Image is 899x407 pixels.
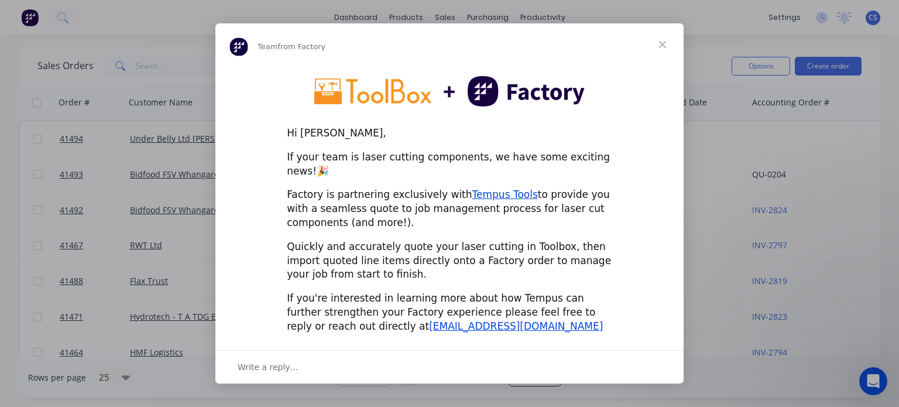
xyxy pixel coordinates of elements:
[287,188,612,230] div: Factory is partnering exclusively with to provide you with a seamless quote to job management pro...
[287,292,612,333] div: If you're interested in learning more about how Tempus can further strengthen your Factory experi...
[258,42,277,51] span: Team
[429,320,603,332] a: [EMAIL_ADDRESS][DOMAIN_NAME]
[287,126,612,141] div: Hi [PERSON_NAME],
[287,240,612,282] div: Quickly and accurately quote your laser cutting in Toolbox, then import quoted line items directl...
[229,37,248,56] img: Profile image for Team
[472,189,538,200] a: Tempus Tools
[215,350,684,384] div: Open conversation and reply
[277,42,325,51] span: from Factory
[238,360,298,375] span: Write a reply…
[641,23,684,66] span: Close
[287,151,612,179] div: If your team is laser cutting components, we have some exciting news!🎉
